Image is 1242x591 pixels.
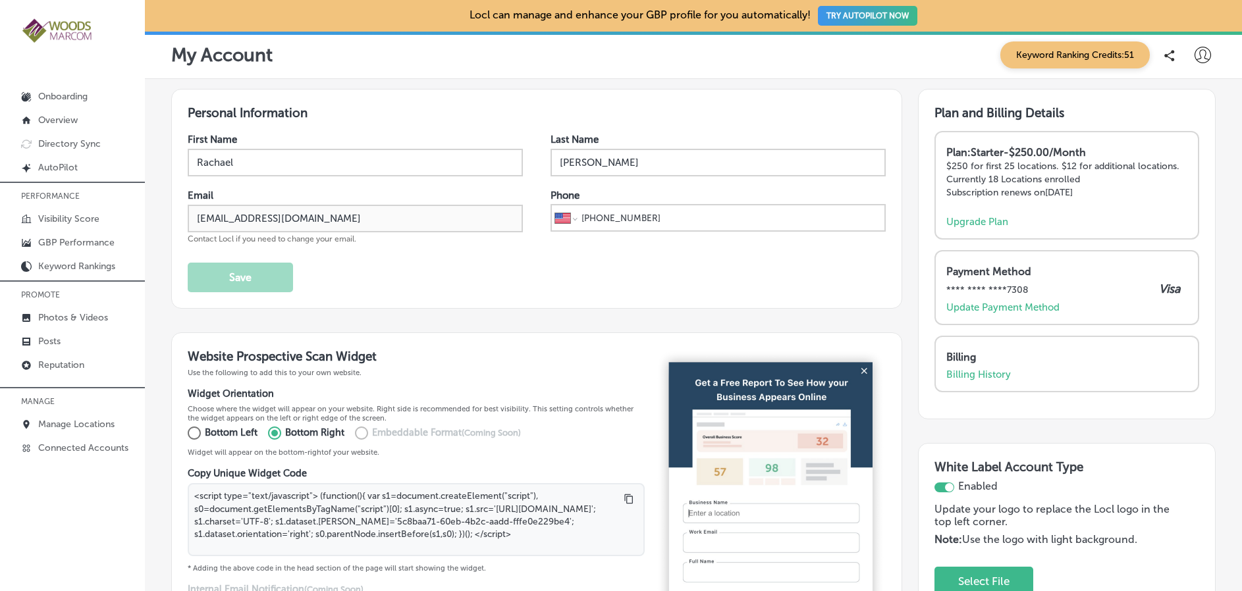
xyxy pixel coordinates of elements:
strong: Note: [934,533,962,546]
input: Enter First Name [188,149,523,176]
p: Visa [1159,282,1181,296]
p: Subscription renews on [DATE] [946,187,1187,198]
h4: Widget Orientation [188,388,645,399]
h4: Copy Unique Widget Code [188,467,645,479]
p: My Account [171,44,273,66]
p: Overview [38,115,78,126]
strong: Plan: Starter - $250.00/Month [946,146,1086,159]
span: (Coming Soon) [462,428,521,438]
p: Use the following to add this to your own website. [188,368,645,377]
input: Enter Last Name [551,149,886,176]
h3: Personal Information [188,105,886,120]
textarea: <script type="text/javascript"> (function(){ var s1=document.createElement("script"), s0=document... [188,483,645,556]
h3: Plan and Billing Details [934,105,1199,120]
label: Phone [551,190,580,201]
label: First Name [188,134,237,145]
span: Keyword Ranking Credits: 51 [1000,41,1150,68]
span: Enabled [958,480,998,492]
input: Phone number [580,205,881,230]
p: Update your logo to replace the Locl logo in the top left corner. [934,503,1183,533]
p: Use the logo with light background. [934,533,1183,546]
label: Email [188,190,213,201]
p: Choose where the widget will appear on your website. Right side is recommended for best visibilit... [188,404,645,423]
p: Keyword Rankings [38,261,115,272]
p: Bottom Right [285,426,344,440]
button: Save [188,263,293,292]
h3: White Label Account Type [934,459,1199,480]
p: Onboarding [38,91,88,102]
p: Embeddable Format [372,426,521,440]
p: $250 for first 25 locations. $12 for additional locations. [946,161,1187,172]
p: GBP Performance [38,237,115,248]
p: Connected Accounts [38,442,128,453]
p: Visibility Score [38,213,99,224]
button: TRY AUTOPILOT NOW [818,6,917,26]
button: Copy to clipboard [621,491,637,507]
a: Billing History [946,369,1011,380]
p: Payment Method [946,265,1181,278]
p: Photos & Videos [38,312,108,323]
p: Widget will appear on the bottom- right of your website. [188,448,645,457]
p: * Adding the above code in the head section of the page will start showing the widget. [188,563,645,573]
p: Directory Sync [38,138,101,149]
a: Update Payment Method [946,301,1060,313]
label: Last Name [551,134,599,145]
span: Contact Locl if you need to change your email. [188,234,356,244]
p: Billing [946,351,1181,363]
p: AutoPilot [38,162,78,173]
input: Enter Email [188,205,523,232]
p: Bottom Left [205,426,257,440]
a: Upgrade Plan [946,216,1008,228]
p: Posts [38,336,61,347]
img: 4a29b66a-e5ec-43cd-850c-b989ed1601aaLogo_Horizontal_BerryOlive_1000.jpg [21,17,94,44]
h3: Website Prospective Scan Widget [188,349,645,364]
p: Reputation [38,359,84,371]
p: Manage Locations [38,419,115,430]
p: Currently 18 Locations enrolled [946,174,1187,185]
